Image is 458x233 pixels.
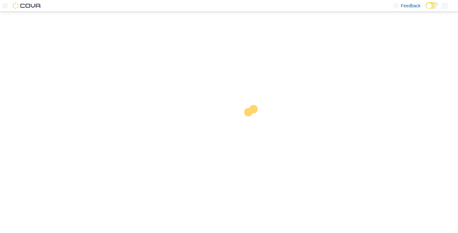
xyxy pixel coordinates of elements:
[401,3,420,9] span: Feedback
[229,100,277,148] img: cova-loader
[13,3,41,9] img: Cova
[426,2,439,9] input: Dark Mode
